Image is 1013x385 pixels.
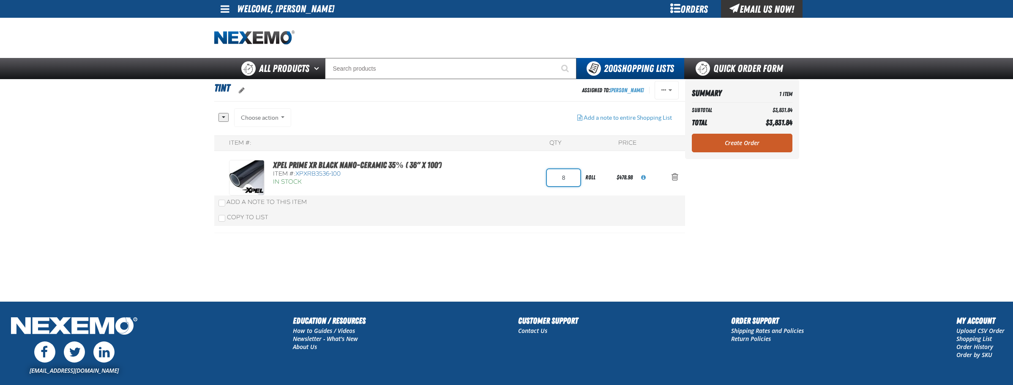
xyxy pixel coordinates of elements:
a: Shopping List [956,335,992,343]
span: $478.98 [617,174,633,181]
button: You have 200 Shopping Lists. Open to view details [576,58,684,79]
input: Copy To List [218,215,225,222]
button: Start Searching [555,58,576,79]
h2: Customer Support [518,314,578,327]
th: Total [692,116,745,129]
input: Search [325,58,576,79]
img: Nexemo Logo [8,314,140,339]
span: All Products [259,61,309,76]
div: Item #: [229,139,251,147]
input: Add a Note to This Item [218,200,225,206]
a: Create Order [692,134,792,152]
span: $3,831.84 [766,118,792,127]
a: Order by SKU [956,351,992,359]
a: Home [214,30,295,45]
a: [EMAIL_ADDRESS][DOMAIN_NAME] [30,366,119,374]
span: XPXRB3536-100 [295,170,341,177]
td: $3,831.84 [745,104,792,116]
a: Upload CSV Order [956,327,1005,335]
button: Open All Products pages [311,58,325,79]
a: About Us [293,343,317,351]
div: Item #: [273,170,442,178]
button: Actions of tint [655,81,679,99]
h2: My Account [956,314,1005,327]
a: Shipping Rates and Policies [731,327,804,335]
button: Action Remove XPEL PRIME XR Black Nano-Ceramic 35% ( 36&quot; x 100&#039;) from tint [665,168,685,187]
input: Product Quantity [547,169,580,186]
td: 1 Item [745,86,792,101]
button: oro.shoppinglist.label.edit.tooltip [232,81,251,100]
a: Newsletter - What's New [293,335,358,343]
a: Quick Order Form [684,58,799,79]
button: Add a note to entire Shopping List [571,108,679,127]
div: Price [618,139,636,147]
a: How to Guides / Videos [293,327,355,335]
span: tint [214,82,230,94]
th: Subtotal [692,104,745,116]
div: roll [580,168,615,187]
label: Copy To List [218,214,268,221]
a: Order History [956,343,993,351]
div: In Stock [273,178,442,186]
a: XPEL PRIME XR Black Nano-Ceramic 35% ( 36" x 100') [273,160,442,170]
img: Nexemo logo [214,30,295,45]
a: Return Policies [731,335,771,343]
h2: Order Support [731,314,804,327]
div: Assigned To: [582,85,644,96]
span: Shopping Lists [604,63,674,74]
th: Summary [692,86,745,101]
div: QTY [549,139,561,147]
span: Add a Note to This Item [227,198,307,206]
a: Contact Us [518,327,547,335]
a: [PERSON_NAME] [610,87,644,93]
strong: 200 [604,63,617,74]
h2: Education / Resources [293,314,366,327]
button: View All Prices for XPXRB3536-100 [634,168,653,187]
